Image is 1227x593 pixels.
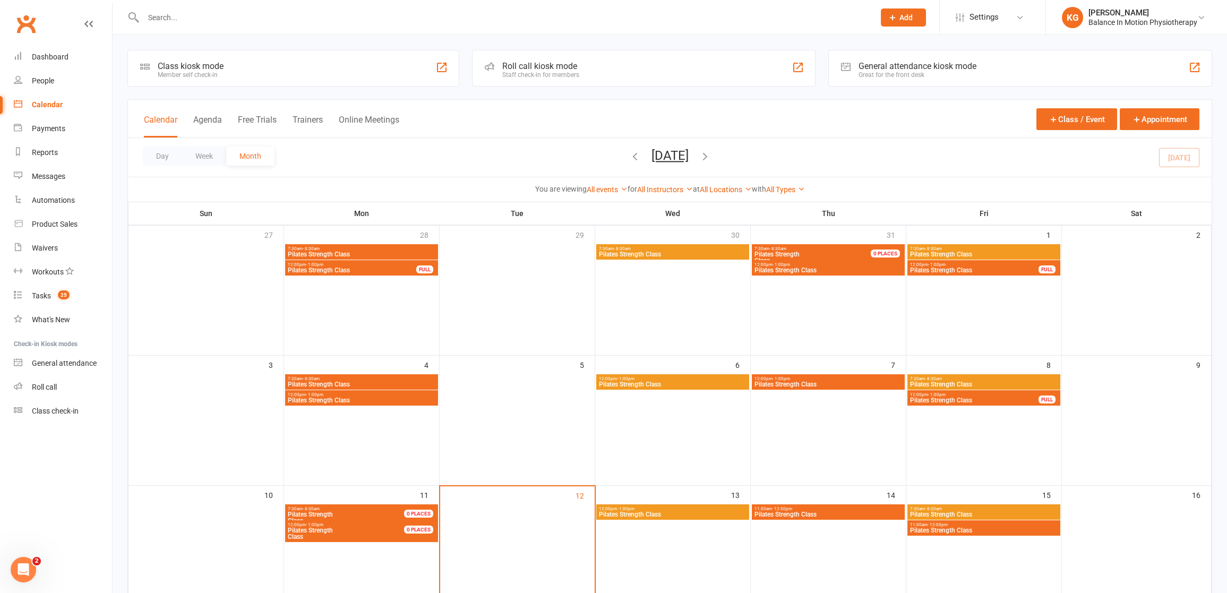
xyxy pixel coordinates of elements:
a: Class kiosk mode [14,399,112,423]
input: Search... [140,10,867,25]
span: 7:30am [287,376,436,381]
strong: You are viewing [535,185,587,193]
span: - 1:00pm [773,376,790,381]
span: Add [899,13,913,22]
div: Product Sales [32,220,78,228]
span: 7:30am [754,246,883,251]
span: Pilates Strength Class [909,381,1058,388]
div: 30 [731,226,750,243]
div: 12 [576,486,595,504]
span: Pilates Strength Class [598,381,747,388]
div: [PERSON_NAME] [1088,8,1197,18]
a: Workouts [14,260,112,284]
div: FULL [1039,265,1056,273]
div: Calendar [32,100,63,109]
span: Class [754,251,883,264]
div: 29 [576,226,595,243]
div: 3 [269,356,284,373]
a: All Locations [700,185,752,194]
div: Great for the front desk [859,71,976,79]
span: - 8:30am [925,376,942,381]
span: 7:30am [909,506,1058,511]
div: 10 [264,486,284,503]
span: Pilates Strength Class [909,397,1039,403]
span: Pilates Strength Class [754,267,903,273]
button: Add [881,8,926,27]
a: Waivers [14,236,112,260]
th: Sat [1062,202,1212,225]
div: Messages [32,172,65,181]
a: All Instructors [637,185,693,194]
div: General attendance [32,359,97,367]
span: - 1:00pm [773,262,790,267]
div: 5 [580,356,595,373]
span: 12:00pm [287,262,417,267]
span: Pilates Strength Class [287,267,417,273]
a: Payments [14,117,112,141]
a: Calendar [14,93,112,117]
span: - 8:30am [303,506,320,511]
div: Payments [32,124,65,133]
div: Staff check-in for members [502,71,579,79]
div: 11 [420,486,439,503]
span: 2 [32,557,41,565]
th: Sun [128,202,284,225]
span: - 1:00pm [306,392,323,397]
span: 12:00pm [598,506,747,511]
span: Pilates Strength Class [909,251,1058,257]
span: 12:00pm [754,376,903,381]
span: 12:00pm [287,392,436,397]
th: Wed [595,202,751,225]
div: Class check-in [32,407,79,415]
button: Trainers [293,115,323,137]
div: Automations [32,196,75,204]
div: 1 [1046,226,1061,243]
div: Waivers [32,244,58,252]
span: 11:50am [754,506,903,511]
div: Class kiosk mode [158,61,224,71]
button: Free Trials [238,115,277,137]
strong: for [628,185,637,193]
div: Workouts [32,268,64,276]
div: 0 PLACES [404,510,433,518]
a: All events [587,185,628,194]
a: People [14,69,112,93]
div: 14 [887,486,906,503]
span: Pilates Strength [754,251,800,258]
span: - 8:30am [925,506,942,511]
button: Calendar [144,115,177,137]
th: Fri [906,202,1062,225]
span: Class [287,527,417,540]
a: Product Sales [14,212,112,236]
button: Day [143,147,182,166]
span: 12:00pm [287,522,417,527]
div: FULL [416,265,433,273]
strong: at [693,185,700,193]
div: General attendance kiosk mode [859,61,976,71]
div: 9 [1196,356,1211,373]
div: What's New [32,315,70,324]
span: Pilates Strength Class [598,511,747,518]
div: 4 [424,356,439,373]
span: - 1:00pm [306,262,323,267]
button: Week [182,147,226,166]
button: Agenda [193,115,222,137]
span: Pilates Strength [288,527,333,534]
span: 7:30am [287,506,417,511]
span: - 1:00pm [306,522,323,527]
a: All Types [766,185,805,194]
div: 28 [420,226,439,243]
div: 6 [735,356,750,373]
span: 12:00pm [598,376,747,381]
span: - 8:30am [614,246,631,251]
th: Mon [284,202,440,225]
a: Clubworx [13,11,39,37]
span: Pilates Strength Class [287,381,436,388]
span: Class [287,511,417,524]
button: Month [226,147,274,166]
strong: with [752,185,766,193]
a: Tasks 25 [14,284,112,308]
span: 12:00pm [909,392,1039,397]
span: - 8:30am [303,376,320,381]
span: 7:30am [909,246,1058,251]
